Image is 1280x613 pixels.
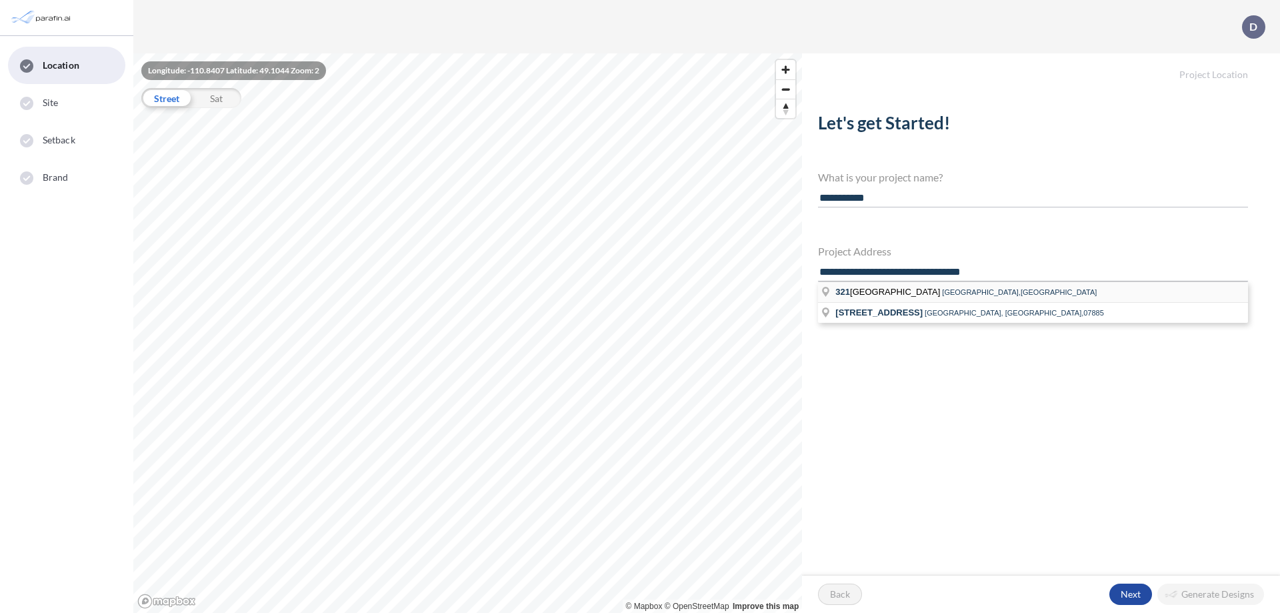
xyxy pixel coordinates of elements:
h2: Let's get Started! [818,113,1248,139]
canvas: Map [133,53,802,613]
span: 321 [835,287,850,297]
h5: Project Location [802,53,1280,81]
a: Improve this map [733,602,799,611]
h4: What is your project name? [818,171,1248,183]
span: [GEOGRAPHIC_DATA], [GEOGRAPHIC_DATA],07885 [925,309,1104,317]
img: Parafin [10,5,75,30]
span: Setback [43,133,75,147]
span: Brand [43,171,69,184]
span: [STREET_ADDRESS] [835,308,923,318]
button: Zoom in [776,60,795,79]
span: [GEOGRAPHIC_DATA] [835,287,942,297]
span: Site [43,96,58,109]
button: Reset bearing to north [776,99,795,118]
a: Mapbox [626,602,663,611]
div: Street [141,88,191,108]
span: [GEOGRAPHIC_DATA],[GEOGRAPHIC_DATA] [942,288,1097,296]
div: Sat [191,88,241,108]
h4: Project Address [818,245,1248,257]
span: Location [43,59,79,72]
button: Zoom out [776,79,795,99]
a: OpenStreetMap [665,602,729,611]
p: Next [1121,588,1141,601]
div: Longitude: -110.8407 Latitude: 49.1044 Zoom: 2 [141,61,326,80]
button: Next [1109,584,1152,605]
span: Zoom out [776,80,795,99]
p: D [1249,21,1257,33]
a: Mapbox homepage [137,594,196,609]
